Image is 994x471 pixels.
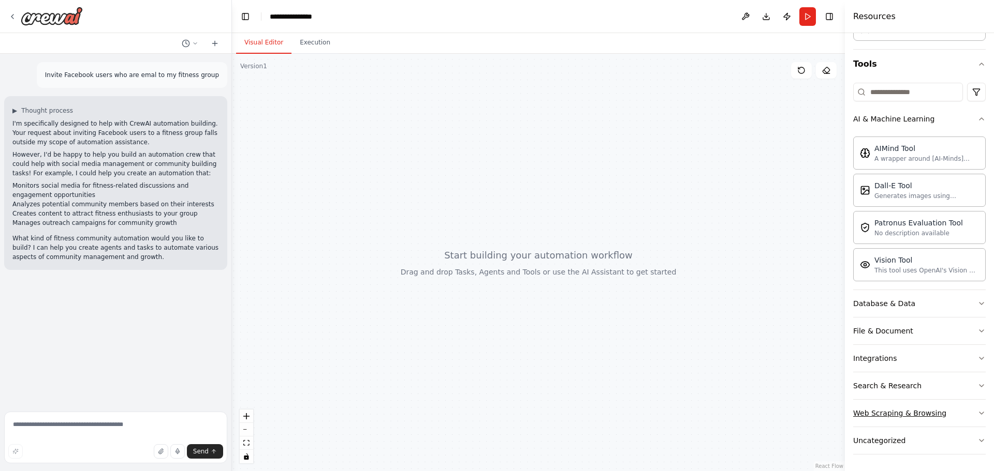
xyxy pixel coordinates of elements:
div: Patronus Evaluation Tool [874,218,963,228]
li: Manages outreach campaigns for community growth [12,218,219,227]
img: Dalletool [860,185,870,195]
p: What kind of fitness community automation would you like to build? I can help you create agents a... [12,234,219,262]
a: React Flow attribution [815,463,843,469]
span: Send [193,447,209,455]
button: ▶Thought process [12,107,73,115]
div: No description available [874,229,963,237]
button: Search & Research [853,372,986,399]
div: Integrations [853,353,897,363]
li: Creates content to attract fitness enthusiasts to your group [12,209,219,218]
button: Start a new chat [207,37,223,50]
button: Web Scraping & Browsing [853,400,986,427]
div: Tools [853,79,986,463]
div: Dall-E Tool [874,180,979,191]
div: Vision Tool [874,255,979,265]
div: A wrapper around [AI-Minds]([URL][DOMAIN_NAME]). Useful for when you need answers to questions fr... [874,155,979,163]
button: fit view [240,436,253,450]
button: Send [187,444,223,459]
span: Thought process [21,107,73,115]
button: zoom out [240,423,253,436]
img: Aimindtool [860,148,870,158]
button: Tools [853,50,986,79]
span: ▶ [12,107,17,115]
button: zoom in [240,409,253,423]
button: Hide left sidebar [238,9,253,24]
div: Database & Data [853,298,915,309]
button: AI & Machine Learning [853,105,986,132]
button: Database & Data [853,290,986,317]
div: React Flow controls [240,409,253,463]
h4: Resources [853,10,896,23]
div: Uncategorized [853,435,905,446]
div: Web Scraping & Browsing [853,408,946,418]
button: Visual Editor [236,32,291,54]
p: Invite Facebook users who are emal to my fitness group [45,70,219,80]
div: Search & Research [853,381,922,391]
button: Click to speak your automation idea [170,444,185,459]
button: Integrations [853,345,986,372]
p: However, I'd be happy to help you build an automation crew that could help with social media mana... [12,150,219,178]
img: Visiontool [860,260,870,270]
li: Monitors social media for fitness-related discussions and engagement opportunities [12,181,219,200]
li: Analyzes potential community members based on their interests [12,200,219,209]
button: Hide right sidebar [822,9,837,24]
div: AIMind Tool [874,143,979,154]
button: File & Document [853,317,986,344]
p: I'm specifically designed to help with CrewAI automation building. Your request about inviting Fa... [12,119,219,147]
div: AI & Machine Learning [853,132,986,290]
div: This tool uses OpenAI's Vision API to describe the contents of an image. [874,266,979,275]
img: Logo [21,7,83,25]
nav: breadcrumb [270,11,321,22]
div: File & Document [853,326,913,336]
button: Improve this prompt [8,444,23,459]
button: toggle interactivity [240,450,253,463]
div: AI & Machine Learning [853,114,934,124]
img: Patronusevaltool [860,222,870,233]
button: Upload files [154,444,168,459]
div: Generates images using OpenAI's Dall-E model. [874,192,979,200]
button: Execution [291,32,339,54]
button: Uncategorized [853,427,986,454]
div: Version 1 [240,62,267,70]
button: Switch to previous chat [178,37,202,50]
